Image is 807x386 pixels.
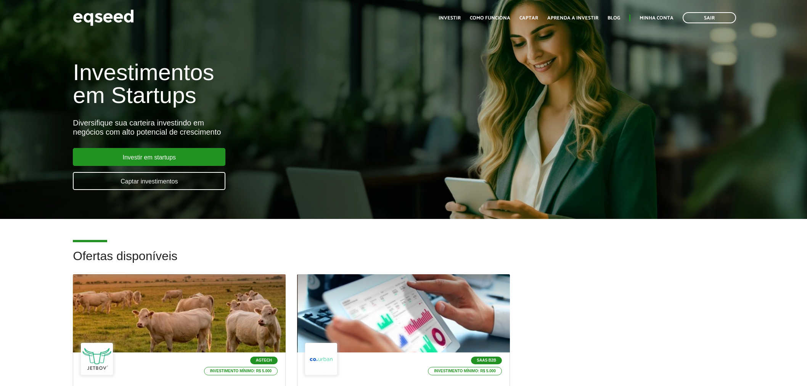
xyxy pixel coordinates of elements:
[204,367,278,375] p: Investimento mínimo: R$ 5.000
[470,16,510,21] a: Como funciona
[547,16,598,21] a: Aprenda a investir
[519,16,538,21] a: Captar
[683,12,736,23] a: Sair
[640,16,674,21] a: Minha conta
[73,172,225,190] a: Captar investimentos
[439,16,461,21] a: Investir
[608,16,620,21] a: Blog
[471,357,502,364] p: SaaS B2B
[73,118,465,137] div: Diversifique sua carteira investindo em negócios com alto potencial de crescimento
[73,61,465,107] h1: Investimentos em Startups
[428,367,502,375] p: Investimento mínimo: R$ 5.000
[73,8,134,28] img: EqSeed
[73,249,734,274] h2: Ofertas disponíveis
[73,148,225,166] a: Investir em startups
[250,357,278,364] p: Agtech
